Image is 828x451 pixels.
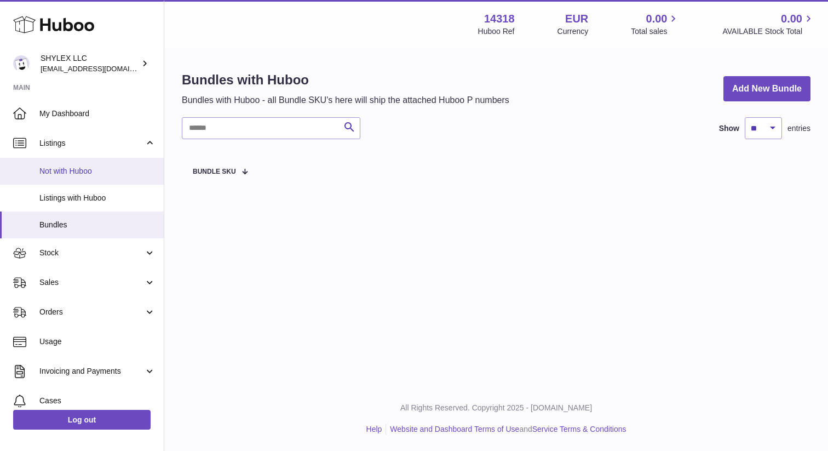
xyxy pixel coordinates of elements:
span: Total sales [631,26,680,37]
span: [EMAIL_ADDRESS][DOMAIN_NAME] [41,64,161,73]
span: My Dashboard [39,109,156,119]
a: Website and Dashboard Terms of Use [390,425,519,433]
a: Log out [13,410,151,430]
strong: EUR [565,12,588,26]
span: Listings [39,138,144,149]
a: Add New Bundle [723,76,810,102]
a: 0.00 AVAILABLE Stock Total [722,12,815,37]
span: Bundles [39,220,156,230]
li: and [386,424,626,435]
span: Bundle SKU [193,168,236,175]
div: Huboo Ref [478,26,515,37]
span: Sales [39,277,144,288]
h1: Bundles with Huboo [182,71,509,89]
strong: 14318 [484,12,515,26]
img: partenariats@shylex.fr [13,55,30,72]
div: SHYLEX LLC [41,53,139,74]
span: Orders [39,307,144,317]
span: Invoicing and Payments [39,366,144,376]
span: Cases [39,396,156,406]
span: 0.00 [646,12,668,26]
label: Show [719,123,739,134]
span: entries [787,123,810,134]
span: Stock [39,248,144,258]
p: Bundles with Huboo - all Bundle SKU's here will ship the attached Huboo P numbers [182,94,509,106]
a: Help [366,425,382,433]
span: Not with Huboo [39,166,156,176]
p: All Rights Reserved. Copyright 2025 - [DOMAIN_NAME] [173,403,819,413]
div: Currency [557,26,589,37]
a: Service Terms & Conditions [532,425,626,433]
a: 0.00 Total sales [631,12,680,37]
span: 0.00 [781,12,802,26]
span: Listings with Huboo [39,193,156,203]
span: Usage [39,336,156,347]
span: AVAILABLE Stock Total [722,26,815,37]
